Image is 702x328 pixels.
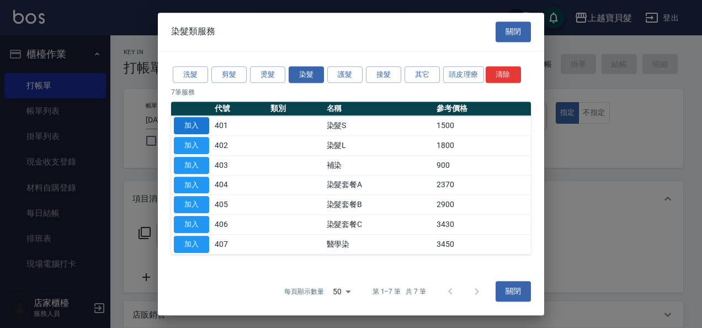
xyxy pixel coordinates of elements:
button: 染髮 [289,66,324,83]
td: 染髮套餐C [324,215,434,235]
button: 其它 [405,66,440,83]
button: 關閉 [496,22,531,42]
p: 7 筆服務 [171,87,531,97]
td: 403 [212,155,268,175]
th: 代號 [212,102,268,116]
button: 加入 [174,177,209,194]
td: 3430 [434,215,531,235]
button: 頭皮理療 [443,66,484,83]
button: 剪髮 [211,66,247,83]
p: 每頁顯示數量 [284,287,324,297]
td: 補染 [324,155,434,175]
td: 900 [434,155,531,175]
button: 洗髮 [173,66,208,83]
td: 2900 [434,195,531,215]
td: 402 [212,136,268,156]
div: 50 [328,277,355,306]
td: 404 [212,175,268,195]
td: 406 [212,215,268,235]
td: 1800 [434,136,531,156]
td: 405 [212,195,268,215]
button: 加入 [174,157,209,174]
button: 加入 [174,117,209,134]
th: 參考價格 [434,102,531,116]
td: 染髮L [324,136,434,156]
button: 加入 [174,236,209,253]
button: 護髮 [327,66,363,83]
td: 2370 [434,175,531,195]
button: 燙髮 [250,66,285,83]
button: 加入 [174,137,209,154]
td: 1500 [434,116,531,136]
td: 染髮套餐B [324,195,434,215]
button: 加入 [174,216,209,233]
td: 醫學染 [324,234,434,254]
td: 407 [212,234,268,254]
p: 第 1–7 筆 共 7 筆 [373,287,426,297]
button: 加入 [174,196,209,213]
td: 3450 [434,234,531,254]
span: 染髮類服務 [171,26,215,37]
button: 清除 [486,66,521,83]
button: 關閉 [496,282,531,302]
button: 接髮 [366,66,401,83]
th: 類別 [268,102,323,116]
td: 染髮套餐A [324,175,434,195]
th: 名稱 [324,102,434,116]
td: 401 [212,116,268,136]
td: 染髮S [324,116,434,136]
